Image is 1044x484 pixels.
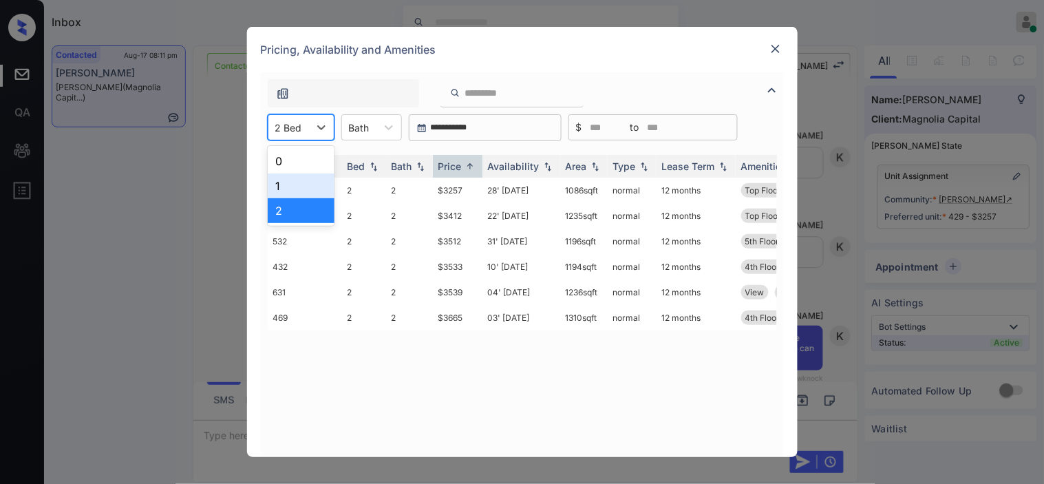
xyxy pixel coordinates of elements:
[482,203,560,229] td: 22' [DATE]
[716,162,730,171] img: sorting
[769,42,782,56] img: close
[342,254,386,280] td: 2
[342,229,386,254] td: 2
[657,203,736,229] td: 12 months
[482,229,560,254] td: 31' [DATE]
[433,178,482,203] td: $3257
[657,178,736,203] td: 12 months
[745,236,780,246] span: 5th Floor
[608,203,657,229] td: normal
[386,229,433,254] td: 2
[433,203,482,229] td: $3412
[433,229,482,254] td: $3512
[450,87,460,99] img: icon-zuma
[463,161,477,171] img: sorting
[342,178,386,203] td: 2
[566,160,587,172] div: Area
[386,178,433,203] td: 2
[482,280,560,305] td: 04' [DATE]
[657,305,736,330] td: 12 months
[608,229,657,254] td: normal
[745,262,780,272] span: 4th Floor
[630,120,639,135] span: to
[268,198,334,223] div: 2
[342,305,386,330] td: 2
[276,87,290,101] img: icon-zuma
[745,313,780,323] span: 4th Floor
[386,254,433,280] td: 2
[414,162,427,171] img: sorting
[608,305,657,330] td: normal
[482,178,560,203] td: 28' [DATE]
[560,305,608,330] td: 1310 sqft
[608,178,657,203] td: normal
[560,178,608,203] td: 1086 sqft
[268,173,334,198] div: 1
[741,160,787,172] div: Amenities
[268,149,334,173] div: 0
[367,162,381,171] img: sorting
[482,254,560,280] td: 10' [DATE]
[247,27,798,72] div: Pricing, Availability and Amenities
[588,162,602,171] img: sorting
[488,160,540,172] div: Availability
[637,162,651,171] img: sorting
[541,162,555,171] img: sorting
[560,203,608,229] td: 1235 sqft
[657,280,736,305] td: 12 months
[745,287,765,297] span: View
[342,203,386,229] td: 2
[608,254,657,280] td: normal
[268,305,342,330] td: 469
[386,203,433,229] td: 2
[745,211,782,221] span: Top Floor
[560,229,608,254] td: 1196 sqft
[342,280,386,305] td: 2
[433,280,482,305] td: $3539
[392,160,412,172] div: Bath
[268,254,342,280] td: 432
[386,280,433,305] td: 2
[745,185,782,196] span: Top Floor
[613,160,636,172] div: Type
[662,160,715,172] div: Lease Term
[482,305,560,330] td: 03' [DATE]
[764,82,780,98] img: icon-zuma
[657,229,736,254] td: 12 months
[268,280,342,305] td: 631
[576,120,582,135] span: $
[433,305,482,330] td: $3665
[268,229,342,254] td: 532
[560,280,608,305] td: 1236 sqft
[433,254,482,280] td: $3533
[608,280,657,305] td: normal
[438,160,462,172] div: Price
[386,305,433,330] td: 2
[560,254,608,280] td: 1194 sqft
[657,254,736,280] td: 12 months
[348,160,365,172] div: Bed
